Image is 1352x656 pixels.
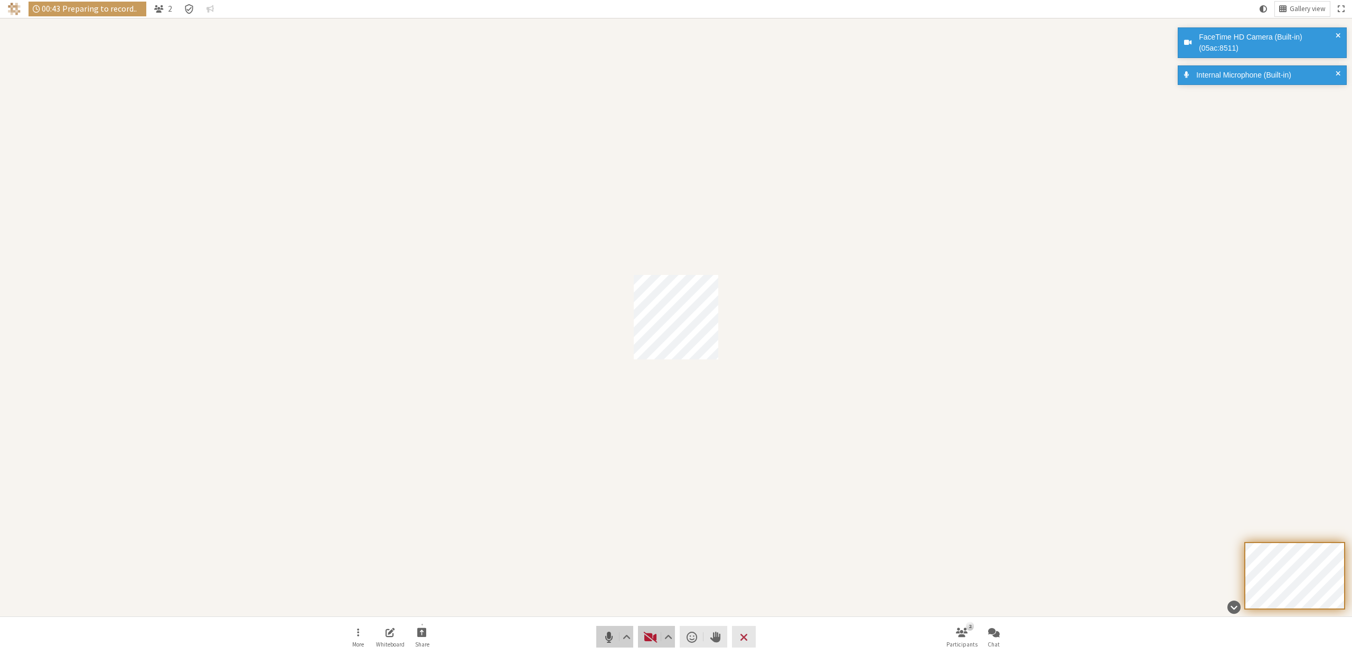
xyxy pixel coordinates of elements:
button: Using system theme [1255,2,1271,16]
span: Preparing to record [62,4,142,13]
span: 00:43 [42,4,60,13]
button: Open participant list [150,2,176,16]
div: 2 [966,622,974,630]
button: Leave meeting [732,626,756,648]
button: Change layout [1275,2,1330,16]
span: Participants [946,641,978,648]
button: Video setting [662,626,675,648]
img: Iotum [8,3,21,15]
button: Hide [1224,595,1244,619]
button: Start video (⌘+Shift+V) [638,626,675,648]
button: Open chat [979,623,1009,651]
button: Start sharing [407,623,437,651]
span: Chat [988,641,1000,648]
span: Whiteboard [376,641,405,648]
span: Share [415,641,429,648]
button: Send a reaction [680,626,703,648]
button: Raise hand [703,626,727,648]
span: .. [134,4,142,13]
span: 2 [168,4,172,13]
div: Meeting details Encryption enabled [180,2,198,16]
button: Open participant list [947,623,977,651]
button: Fullscreen [1334,2,1348,16]
div: FaceTime HD Camera (Built-in) (05ac:8511) [1195,32,1339,54]
span: More [352,641,364,648]
button: Conversation [202,2,218,16]
button: Audio settings [619,626,633,648]
div: Internal Microphone (Built-in) [1193,70,1339,81]
div: Recording may take up to a few minutes to start, please wait... [29,2,146,16]
button: Open menu [343,623,373,651]
span: Gallery view [1290,5,1326,13]
button: Mute (⌘+Shift+A) [596,626,633,648]
button: Open shared whiteboard [375,623,405,651]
